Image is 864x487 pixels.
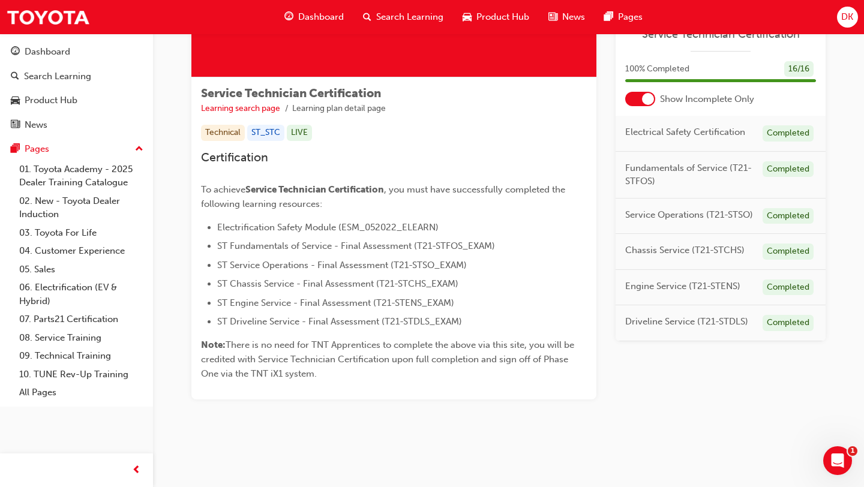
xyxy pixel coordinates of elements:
span: search-icon [363,10,371,25]
span: , you must have successfully completed the following learning resources: [201,184,568,209]
span: Driveline Service (T21-STDLS) [625,315,748,329]
span: Product Hub [476,10,529,24]
span: To achieve [201,184,245,195]
a: 04. Customer Experience [14,242,148,260]
a: All Pages [14,383,148,402]
a: 01. Toyota Academy - 2025 Dealer Training Catalogue [14,160,148,192]
span: Electrical Safety Certification [625,125,745,139]
a: 05. Sales [14,260,148,279]
span: pages-icon [604,10,613,25]
span: Engine Service (T21-STENS) [625,279,740,293]
span: Note: [201,339,226,350]
div: Completed [763,208,814,224]
a: 07. Parts21 Certification [14,310,148,329]
div: Completed [763,125,814,142]
a: guage-iconDashboard [275,5,353,29]
span: Electrification Safety Module (ESM_052022_ELEARN) [217,222,439,233]
div: Completed [763,243,814,260]
a: 06. Electrification (EV & Hybrid) [14,278,148,310]
span: ST Chassis Service - Final Assessment (T21-STCHS_EXAM) [217,278,458,289]
div: Pages [25,142,49,156]
a: Service Technician Certification [625,28,816,41]
span: News [562,10,585,24]
a: 08. Service Training [14,329,148,347]
span: 100 % Completed [625,62,689,76]
span: news-icon [548,10,557,25]
div: Search Learning [24,70,91,83]
button: Pages [5,138,148,160]
a: Learning search page [201,103,280,113]
span: Service Operations (T21-STSO) [625,208,753,222]
div: Completed [763,315,814,331]
span: Certification [201,151,268,164]
span: ST Driveline Service - Final Assessment (T21-STDLS_EXAM) [217,316,462,327]
img: Trak [6,4,90,31]
a: search-iconSearch Learning [353,5,453,29]
span: up-icon [135,142,143,157]
div: LIVE [287,125,312,141]
a: Search Learning [5,65,148,88]
a: news-iconNews [539,5,595,29]
span: Service Technician Certification [201,86,381,100]
div: 16 / 16 [784,61,814,77]
a: 10. TUNE Rev-Up Training [14,365,148,384]
div: ST_STC [247,125,284,141]
span: Search Learning [376,10,443,24]
a: 02. New - Toyota Dealer Induction [14,192,148,224]
a: car-iconProduct Hub [453,5,539,29]
div: Completed [763,161,814,178]
a: 03. Toyota For Life [14,224,148,242]
span: Dashboard [298,10,344,24]
span: ST Service Operations - Final Assessment (T21-STSO_EXAM) [217,260,467,270]
span: guage-icon [11,47,20,58]
span: pages-icon [11,144,20,155]
span: Chassis Service (T21-STCHS) [625,243,745,257]
span: Pages [618,10,643,24]
a: Product Hub [5,89,148,112]
div: Dashboard [25,45,70,59]
a: pages-iconPages [595,5,652,29]
span: news-icon [11,120,20,131]
span: Service Technician Certification [245,184,384,195]
span: car-icon [463,10,472,25]
a: 09. Technical Training [14,347,148,365]
button: DashboardSearch LearningProduct HubNews [5,38,148,138]
button: DK [837,7,858,28]
span: Fundamentals of Service (T21-STFOS) [625,161,753,188]
a: Dashboard [5,41,148,63]
span: ST Engine Service - Final Assessment (T21-STENS_EXAM) [217,297,454,308]
div: News [25,118,47,132]
span: Show Incomplete Only [660,92,754,106]
li: Learning plan detail page [292,102,386,116]
iframe: Intercom live chat [823,446,852,475]
div: Product Hub [25,94,77,107]
a: News [5,114,148,136]
span: guage-icon [284,10,293,25]
span: 1 [848,446,857,456]
span: DK [841,10,853,24]
div: Completed [763,279,814,296]
span: ST Fundamentals of Service - Final Assessment (T21-STFOS_EXAM) [217,241,495,251]
span: There is no need for TNT Apprentices to complete the above via this site, you will be credited wi... [201,339,577,379]
span: car-icon [11,95,20,106]
div: Technical [201,125,245,141]
span: search-icon [11,71,19,82]
span: prev-icon [132,463,141,478]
